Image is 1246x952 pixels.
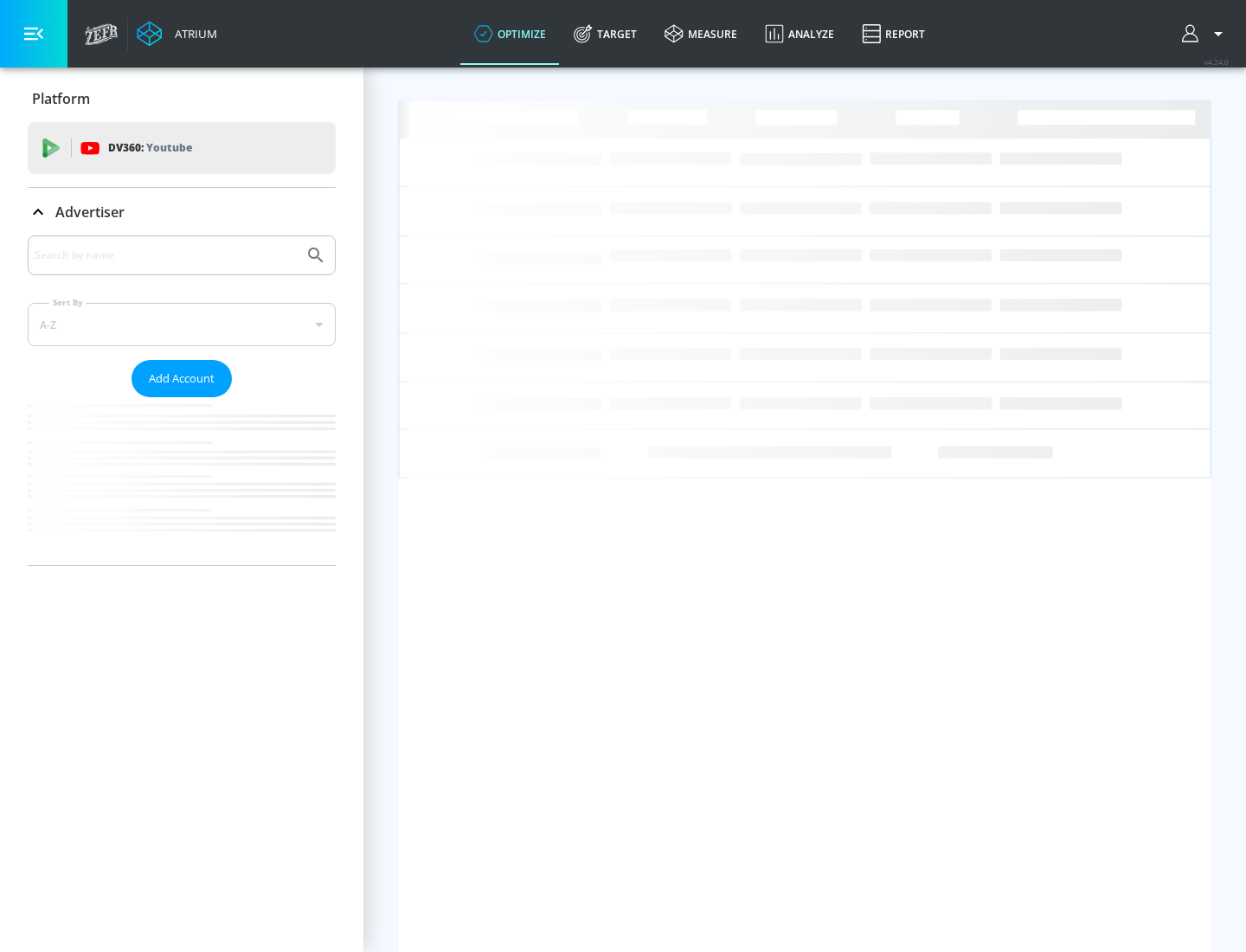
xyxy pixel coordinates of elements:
span: v 4.24.0 [1204,57,1229,67]
a: Target [560,3,651,65]
button: Add Account [132,360,232,397]
a: optimize [460,3,560,65]
div: Atrium [168,26,217,42]
p: DV360: [108,138,192,158]
a: measure [651,3,751,65]
div: DV360: Youtube [28,122,336,174]
p: Youtube [146,138,192,157]
p: Platform [32,89,90,108]
label: Sort By [49,297,87,308]
nav: list of Advertiser [28,397,336,565]
div: Platform [28,74,336,123]
div: A-Z [28,303,336,346]
a: Report [848,3,939,65]
a: Atrium [137,21,217,47]
div: Advertiser [28,188,336,236]
span: Add Account [149,369,215,389]
div: Advertiser [28,235,336,565]
p: Advertiser [55,203,125,222]
a: Analyze [751,3,848,65]
input: Search by name [35,244,297,267]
